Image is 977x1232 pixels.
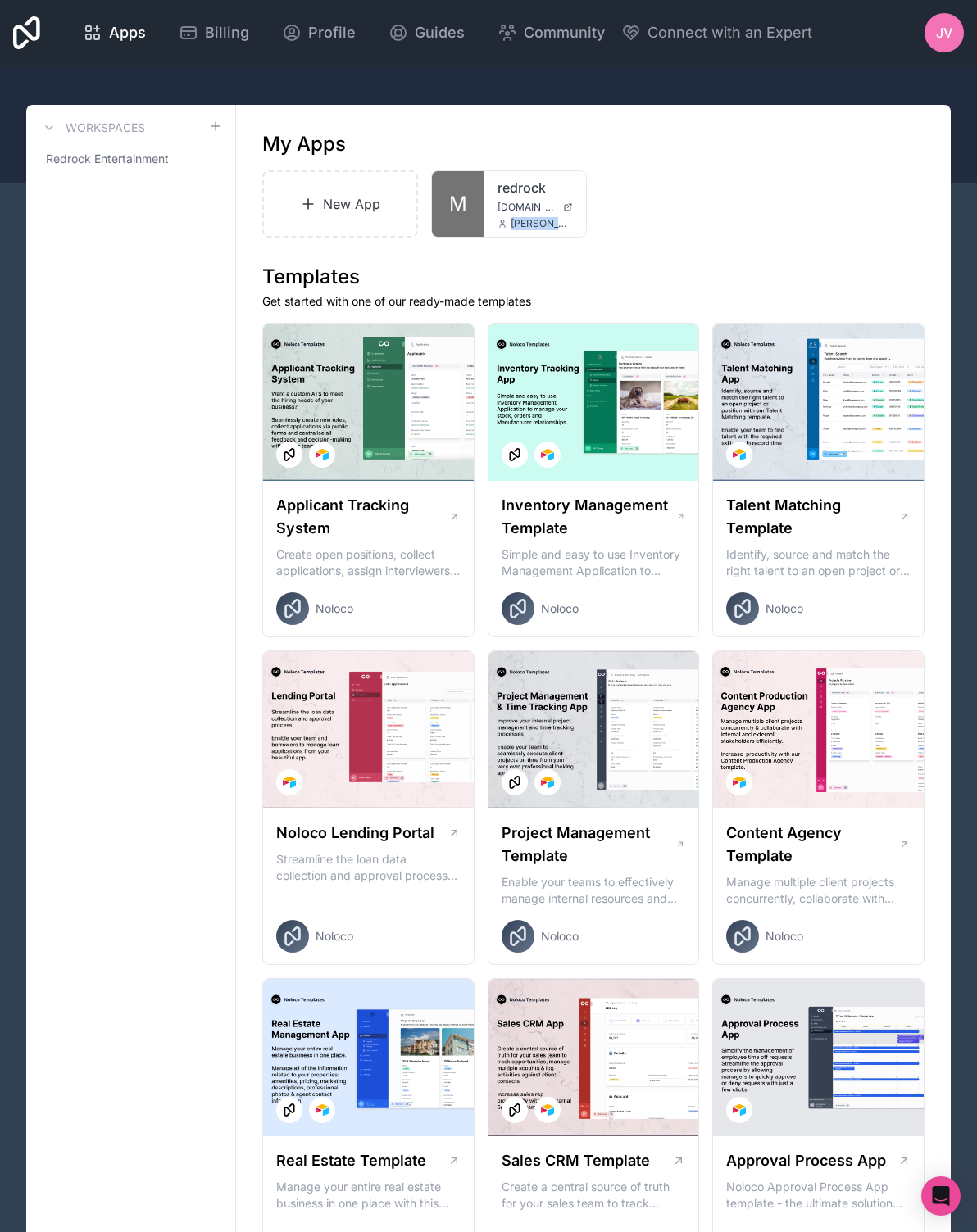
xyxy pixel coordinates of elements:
[316,928,353,944] span: Noloco
[276,1149,426,1172] h1: Real Estate Template
[502,1179,686,1212] p: Create a central source of truth for your sales team to track opportunities, manage multiple acco...
[262,131,346,157] h1: My Apps
[316,448,329,461] img: Airtable Logo
[66,120,145,136] h3: Workspaces
[283,776,296,789] img: Airtable Logo
[502,822,675,867] h1: Project Management Template
[46,151,169,167] span: Redrock Entertainment
[262,170,418,238] a: New App
[726,1149,886,1172] h1: Approval Process App
[511,217,573,230] span: [PERSON_NAME][EMAIL_ADDRESS][DOMAIN_NAME]
[484,15,618,51] a: Community
[39,144,222,174] a: Redrock Entertainment
[502,1149,650,1172] h1: Sales CRM Template
[316,600,353,617] span: Noloco
[262,293,925,310] p: Get started with one of our ready-made templates
[726,1179,911,1212] p: Noloco Approval Process App template - the ultimate solution for managing your employee's time of...
[276,851,461,884] p: Streamline the loan data collection and approval process with our Lending Portal template.
[262,264,925,290] h1: Templates
[726,494,898,540] h1: Talent Matching Template
[726,874,911,907] p: Manage multiple client projects concurrently, collaborate with internal and external stakeholders...
[449,191,467,217] span: M
[541,448,554,461] img: Airtable Logo
[621,21,812,44] button: Connect with an Expert
[733,448,746,461] img: Airtable Logo
[502,494,676,540] h1: Inventory Management Template
[733,776,746,789] img: Airtable Logo
[39,118,145,138] a: Workspaces
[502,874,686,907] p: Enable your teams to effectively manage internal resources and execute client projects on time.
[269,15,369,51] a: Profile
[498,201,557,214] span: [DOMAIN_NAME]
[726,822,898,867] h1: Content Agency Template
[308,21,356,44] span: Profile
[166,15,262,51] a: Billing
[541,600,579,617] span: Noloco
[276,546,461,579] p: Create open positions, collect applications, assign interviewers, centralise candidate feedback a...
[502,546,686,579] p: Simple and easy to use Inventory Management Application to manage your stock, orders and Manufact...
[766,928,803,944] span: Noloco
[276,822,434,845] h1: Noloco Lending Portal
[921,1176,961,1216] div: Open Intercom Messenger
[541,776,554,789] img: Airtable Logo
[726,546,911,579] p: Identify, source and match the right talent to an open project or position with our Talent Matchi...
[375,15,478,51] a: Guides
[109,21,146,44] span: Apps
[205,21,249,44] span: Billing
[733,1103,746,1116] img: Airtable Logo
[541,928,579,944] span: Noloco
[316,1103,329,1116] img: Airtable Logo
[70,15,159,51] a: Apps
[541,1103,554,1116] img: Airtable Logo
[648,21,812,44] span: Connect with an Expert
[276,494,448,540] h1: Applicant Tracking System
[276,1179,461,1212] p: Manage your entire real estate business in one place with this comprehensive real estate transact...
[415,21,465,44] span: Guides
[432,171,484,237] a: M
[498,178,573,197] a: redrock
[936,23,952,43] span: JV
[498,201,573,214] a: [DOMAIN_NAME]
[766,600,803,617] span: Noloco
[524,21,605,44] span: Community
